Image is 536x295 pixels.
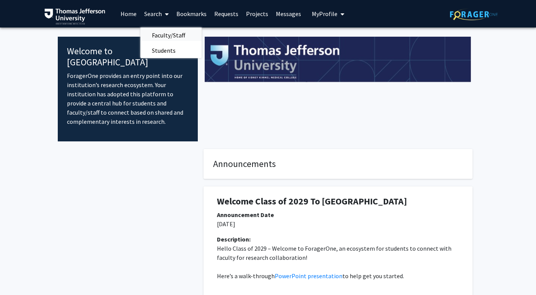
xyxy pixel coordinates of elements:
p: [DATE] [217,219,459,229]
img: Thomas Jefferson University Logo [44,8,106,24]
h1: Welcome Class of 2029 To [GEOGRAPHIC_DATA] [217,196,459,207]
span: Students [140,43,187,58]
p: Here’s a walk-through to help get you started. [217,271,459,280]
iframe: Chat [6,261,33,289]
span: Faculty/Staff [140,28,197,43]
a: Bookmarks [173,0,210,27]
a: Faculty/Staff [140,29,202,41]
a: Students [140,45,202,56]
a: Messages [272,0,305,27]
h4: Announcements [213,159,463,170]
div: Description: [217,235,459,244]
a: PowerPoint presentation [275,272,342,280]
img: ForagerOne Logo [450,8,498,20]
h4: Welcome to [GEOGRAPHIC_DATA] [67,46,189,68]
img: Cover Image [205,37,471,83]
p: Hello Class of 2029 – Welcome to ForagerOne, an ecosystem for students to connect with faculty fo... [217,244,459,262]
p: ForagerOne provides an entry point into our institution’s research ecosystem. Your institution ha... [67,71,189,126]
a: Search [140,0,173,27]
a: Home [117,0,140,27]
span: My Profile [312,10,337,18]
a: Projects [242,0,272,27]
div: Announcement Date [217,210,459,219]
a: Requests [210,0,242,27]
